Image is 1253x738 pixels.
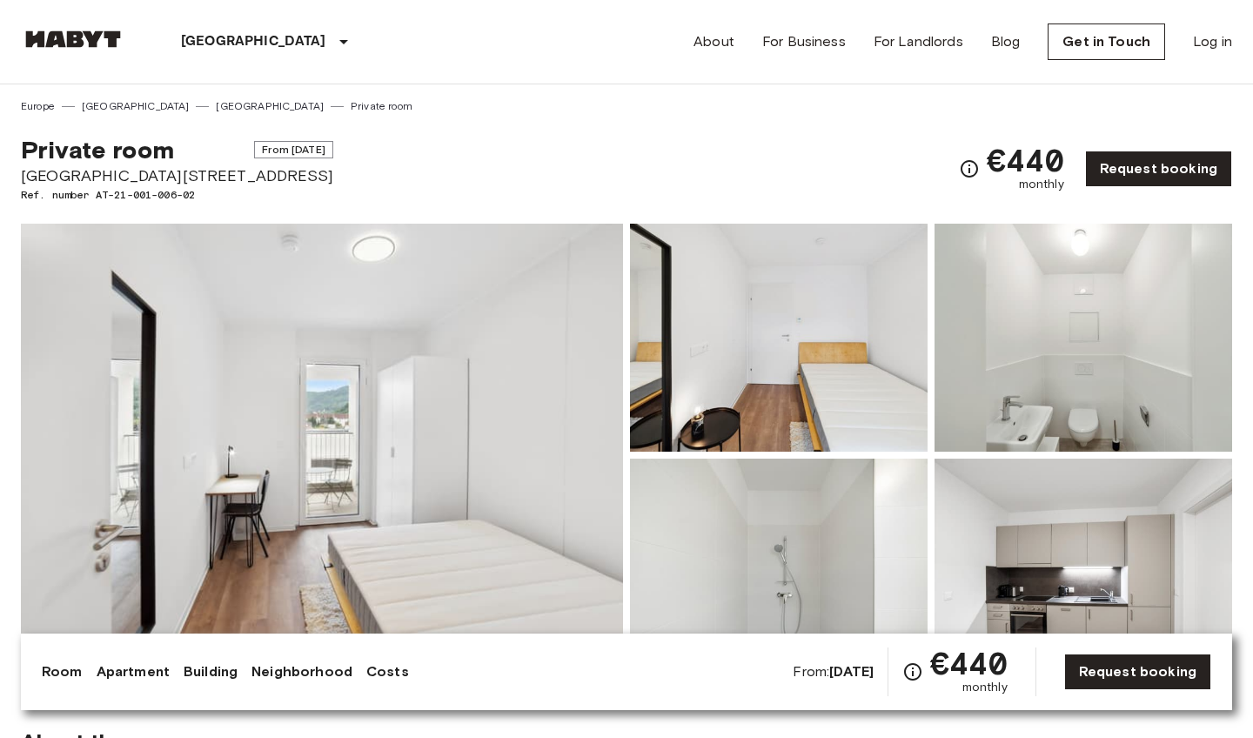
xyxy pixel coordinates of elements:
[630,459,928,687] img: Picture of unit AT-21-001-006-02
[793,662,874,681] span: From:
[181,31,326,52] p: [GEOGRAPHIC_DATA]
[351,98,412,114] a: Private room
[694,31,734,52] a: About
[874,31,963,52] a: For Landlords
[21,164,333,187] span: [GEOGRAPHIC_DATA][STREET_ADDRESS]
[762,31,846,52] a: For Business
[184,661,238,682] a: Building
[902,661,923,682] svg: Check cost overview for full price breakdown. Please note that discounts apply to new joiners onl...
[987,144,1064,176] span: €440
[21,224,623,687] img: Marketing picture of unit AT-21-001-006-02
[1085,151,1232,187] a: Request booking
[82,98,190,114] a: [GEOGRAPHIC_DATA]
[366,661,409,682] a: Costs
[21,98,55,114] a: Europe
[254,141,333,158] span: From [DATE]
[1048,23,1165,60] a: Get in Touch
[21,187,333,203] span: Ref. number AT-21-001-006-02
[42,661,83,682] a: Room
[962,679,1008,696] span: monthly
[21,30,125,48] img: Habyt
[97,661,170,682] a: Apartment
[959,158,980,179] svg: Check cost overview for full price breakdown. Please note that discounts apply to new joiners onl...
[1193,31,1232,52] a: Log in
[829,663,874,680] b: [DATE]
[21,135,174,164] span: Private room
[216,98,324,114] a: [GEOGRAPHIC_DATA]
[935,224,1232,452] img: Picture of unit AT-21-001-006-02
[935,459,1232,687] img: Picture of unit AT-21-001-006-02
[630,224,928,452] img: Picture of unit AT-21-001-006-02
[1019,176,1064,193] span: monthly
[251,661,352,682] a: Neighborhood
[1064,654,1211,690] a: Request booking
[991,31,1021,52] a: Blog
[930,647,1008,679] span: €440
